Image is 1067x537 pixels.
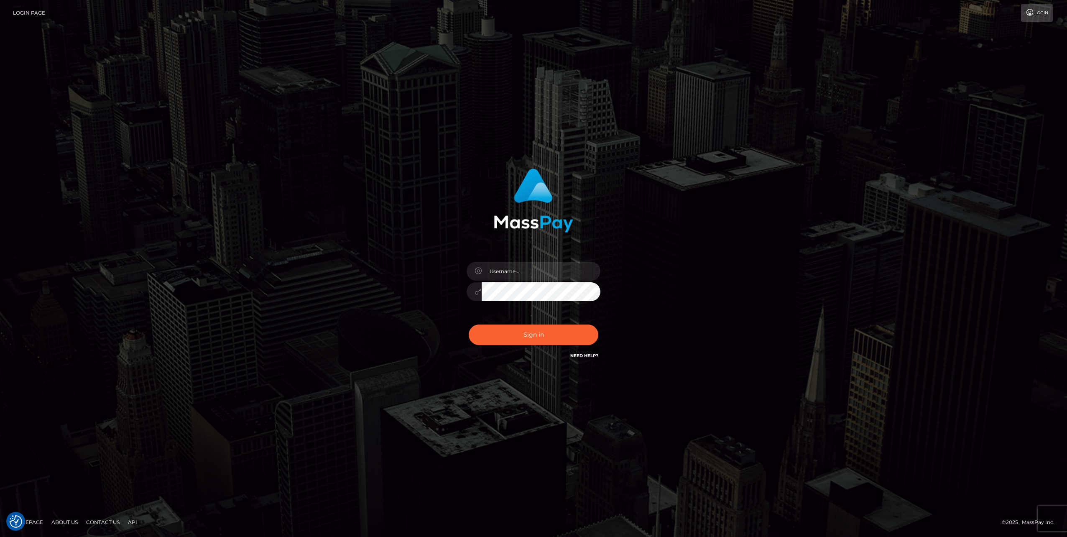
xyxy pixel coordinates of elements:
[10,515,22,528] img: Revisit consent button
[48,516,81,529] a: About Us
[125,516,140,529] a: API
[10,515,22,528] button: Consent Preferences
[482,262,600,281] input: Username...
[13,4,45,22] a: Login Page
[494,169,573,233] img: MassPay Login
[1021,4,1053,22] a: Login
[9,516,46,529] a: Homepage
[469,325,598,345] button: Sign in
[83,516,123,529] a: Contact Us
[1002,518,1061,527] div: © 2025 , MassPay Inc.
[570,353,598,358] a: Need Help?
